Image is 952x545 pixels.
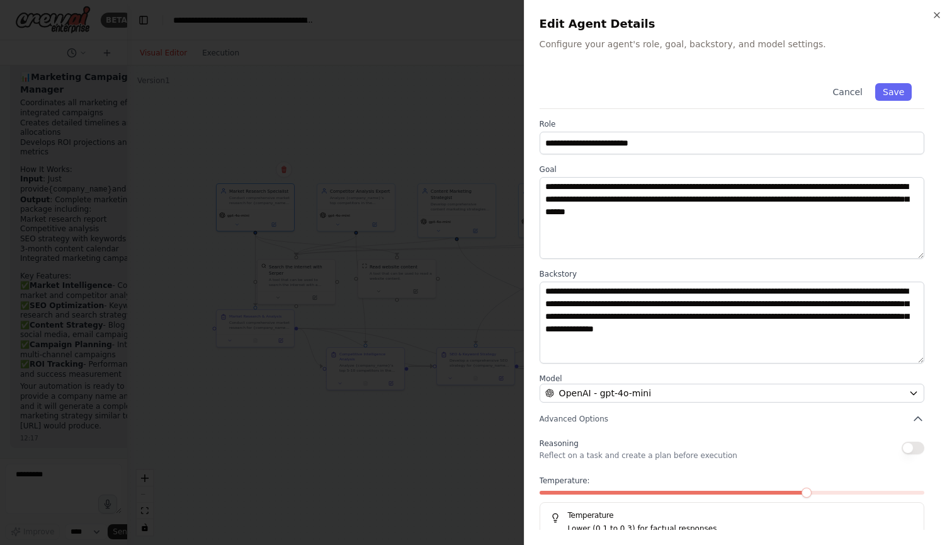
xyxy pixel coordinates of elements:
[550,510,914,520] h5: Temperature
[540,38,937,50] p: Configure your agent's role, goal, backstory, and model settings.
[540,15,937,33] h2: Edit Agent Details
[540,450,737,461] p: Reflect on a task and create a plan before execution
[540,414,608,424] span: Advanced Options
[568,523,914,536] p: Lower (0.1 to 0.3) for factual responses.
[540,476,590,486] span: Temperature:
[825,83,870,101] button: Cancel
[540,119,924,129] label: Role
[540,374,924,384] label: Model
[540,384,924,403] button: OpenAI - gpt-4o-mini
[540,439,579,448] span: Reasoning
[540,413,924,425] button: Advanced Options
[559,387,651,399] span: OpenAI - gpt-4o-mini
[540,269,924,279] label: Backstory
[540,164,924,175] label: Goal
[875,83,912,101] button: Save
